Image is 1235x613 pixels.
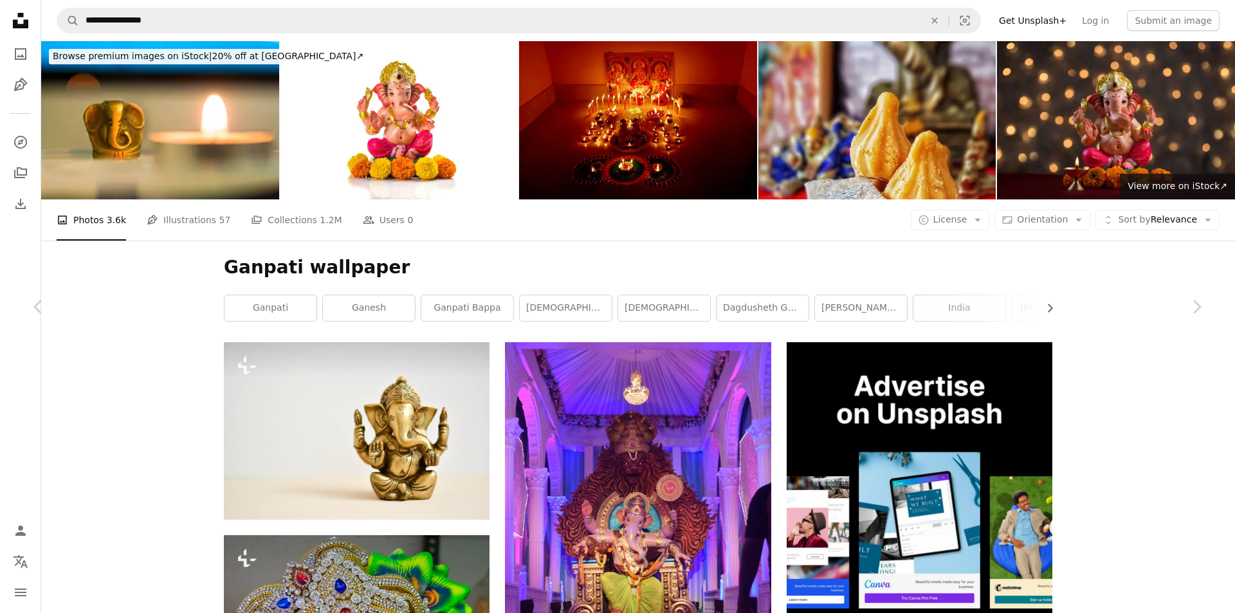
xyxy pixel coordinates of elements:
button: Sort byRelevance [1095,210,1220,230]
img: Bronze Ganesha and a Diya (oil Lamp) [41,41,279,199]
a: Collections 1.2M [251,199,342,241]
a: Illustrations [8,72,33,98]
form: Find visuals sitewide [57,8,981,33]
a: Illustrations 57 [147,199,230,241]
img: Modal sweets prasadam offerings to god [758,41,996,199]
img: a small statue of a person [224,342,489,519]
button: scroll list to the right [1038,295,1052,321]
span: 20% off at [GEOGRAPHIC_DATA] ↗ [53,51,363,61]
button: Visual search [949,8,980,33]
a: Log in [1074,10,1117,31]
a: [PERSON_NAME] [1012,295,1104,321]
a: Users 0 [363,199,414,241]
a: ganpati bappa [421,295,513,321]
a: a small statue of a person [224,425,489,437]
button: Menu [8,580,33,605]
img: file-1635990755334-4bfd90f37242image [787,342,1052,608]
a: [DEMOGRAPHIC_DATA] [520,295,612,321]
span: License [933,214,967,224]
a: Browse premium images on iStock|20% off at [GEOGRAPHIC_DATA]↗ [41,41,375,72]
a: Log in / Sign up [8,518,33,544]
a: gold hindu deity statue on purple couch [505,536,771,547]
button: Clear [920,8,949,33]
button: Submit an image [1127,10,1220,31]
span: Relevance [1118,214,1197,226]
a: Explore [8,129,33,155]
button: Orientation [994,210,1090,230]
a: Collections [8,160,33,186]
span: Browse premium images on iStock | [53,51,212,61]
img: Hindu God Ganesha. Ganesha Idol on white Background. [280,41,518,199]
span: View more on iStock ↗ [1128,181,1227,191]
a: ganesh [323,295,415,321]
span: 1.2M [320,213,342,227]
a: Next [1158,245,1235,369]
button: Language [8,549,33,574]
a: ganpati [224,295,316,321]
a: Download History [8,191,33,217]
button: License [911,210,990,230]
a: Get Unsplash+ [991,10,1074,31]
a: Photos [8,41,33,67]
a: View more on iStock↗ [1120,174,1235,199]
span: 0 [407,213,413,227]
span: Orientation [1017,214,1068,224]
img: Lakshmi Puja on Diwali festival at night [519,41,757,199]
a: [DEMOGRAPHIC_DATA] [618,295,710,321]
span: Sort by [1118,214,1150,224]
h1: Ganpati wallpaper [224,256,1052,279]
img: Hindu God Ganesha on Blured bokeh background, Ganesha Idol. [997,41,1235,199]
a: india [913,295,1005,321]
a: dagdusheth ganpati [717,295,809,321]
button: Search Unsplash [57,8,79,33]
span: 57 [219,213,231,227]
a: [PERSON_NAME][DATE] [815,295,907,321]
